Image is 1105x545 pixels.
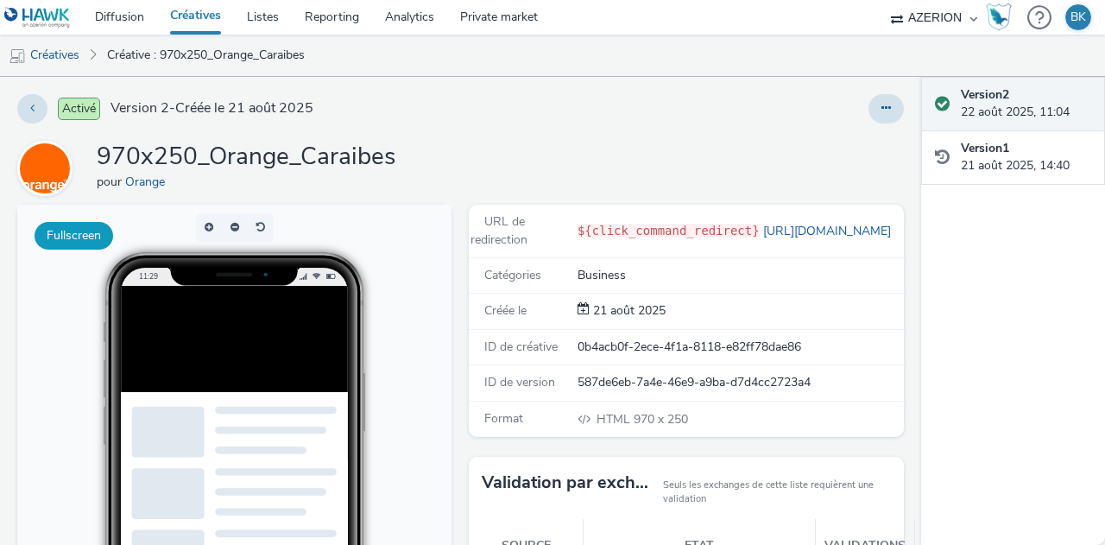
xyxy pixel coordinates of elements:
img: mobile [9,48,26,65]
strong: Version 1 [961,140,1009,156]
span: 970 x 250 [595,411,688,428]
span: Version 2 - Créée le 21 août 2025 [110,98,313,118]
small: Seuls les exchanges de cette liste requièrent une validation [663,478,891,507]
a: Orange [17,160,79,176]
span: Activé [58,98,100,120]
img: Hawk Academy [986,3,1012,31]
span: HTML [597,411,634,428]
h3: Validation par exchange [482,470,654,496]
span: pour [97,174,125,190]
span: ID de créative [484,339,558,355]
h1: 970x250_Orange_Caraibes [97,141,395,174]
span: Catégories [484,267,541,283]
li: Desktop [290,378,413,399]
span: QR Code [313,404,355,415]
li: Smartphone [290,358,413,378]
div: 22 août 2025, 11:04 [961,86,1091,122]
span: Desktop [313,383,352,394]
a: Créative : 970x250_Orange_Caraibes [98,35,313,76]
div: BK [1070,4,1086,30]
div: Création 21 août 2025, 14:40 [590,302,666,320]
li: QR Code [290,399,413,420]
strong: Version 2 [961,86,1009,103]
span: Créée le [484,302,527,319]
a: Orange [125,174,172,190]
button: Fullscreen [35,222,113,250]
a: [URL][DOMAIN_NAME] [760,223,898,239]
div: 21 août 2025, 14:40 [961,140,1091,175]
div: 0b4acb0f-2ece-4f1a-8118-e82ff78dae86 [578,339,902,356]
img: Orange [20,143,70,193]
span: 11:29 [122,67,141,76]
div: 587de6eb-7a4e-46e9-a9ba-d7d4cc2723a4 [578,374,902,391]
span: 21 août 2025 [590,302,666,319]
a: Hawk Academy [986,3,1019,31]
span: Format [484,410,523,427]
code: ${click_command_redirect} [578,224,760,238]
div: Business [578,267,902,284]
span: ID de version [484,374,555,390]
img: undefined Logo [4,7,71,29]
span: URL de redirection [470,213,527,247]
span: Smartphone [313,363,369,373]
